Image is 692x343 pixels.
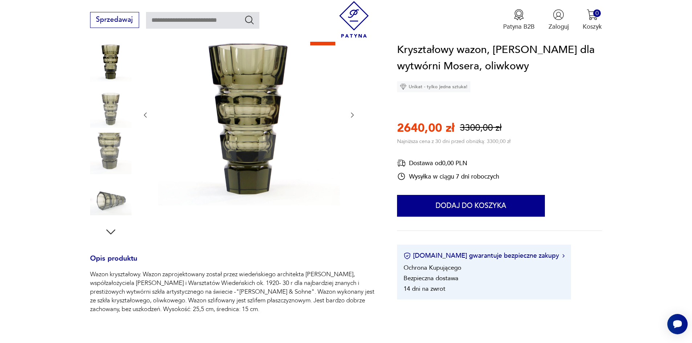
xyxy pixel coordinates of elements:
[90,270,376,314] p: Wazon kryształowy. Wazon zaprojektowany został przez wiedeńskiego architekta [PERSON_NAME], współ...
[587,9,598,20] img: Ikona koszyka
[90,40,131,82] img: Zdjęcie produktu Kryształowy wazon, J. Hoffmann dla wytwórni Mosera, oliwkowy
[90,179,131,220] img: Zdjęcie produktu Kryształowy wazon, J. Hoffmann dla wytwórni Mosera, oliwkowy
[404,252,411,260] img: Ikona certyfikatu
[583,9,602,31] button: 0Koszyk
[667,314,688,334] iframe: Smartsupp widget button
[549,23,569,31] p: Zaloguj
[593,9,601,17] div: 0
[503,9,535,31] a: Ikona medaluPatyna B2B
[336,1,372,38] img: Patyna - sklep z meblami i dekoracjami vintage
[397,81,470,92] div: Unikat - tylko jedna sztuka!
[158,24,340,205] img: Zdjęcie produktu Kryształowy wazon, J. Hoffmann dla wytwórni Mosera, oliwkowy
[397,172,499,181] div: Wysyłka w ciągu 7 dni roboczych
[503,9,535,31] button: Patyna B2B
[404,274,458,283] li: Bezpieczna dostawa
[562,254,564,258] img: Ikona strzałki w prawo
[397,159,499,168] div: Dostawa od 0,00 PLN
[583,23,602,31] p: Koszyk
[90,133,131,174] img: Zdjęcie produktu Kryształowy wazon, J. Hoffmann dla wytwórni Mosera, oliwkowy
[397,138,510,145] p: Najniższa cena z 30 dni przed obniżką: 3300,00 zł
[553,9,564,20] img: Ikonka użytkownika
[397,159,406,168] img: Ikona dostawy
[397,42,602,75] h1: Kryształowy wazon, [PERSON_NAME] dla wytwórni Mosera, oliwkowy
[400,83,406,90] img: Ikona diamentu
[404,285,445,293] li: 14 dni na zwrot
[404,264,461,272] li: Ochrona Kupującego
[513,9,525,20] img: Ikona medalu
[90,256,376,270] h3: Opis produktu
[549,9,569,31] button: Zaloguj
[90,17,139,23] a: Sprzedawaj
[90,86,131,128] img: Zdjęcie produktu Kryształowy wazon, J. Hoffmann dla wytwórni Mosera, oliwkowy
[460,122,502,135] p: 3300,00 zł
[397,195,545,217] button: Dodaj do koszyka
[244,15,255,25] button: Szukaj
[90,12,139,28] button: Sprzedawaj
[503,23,535,31] p: Patyna B2B
[404,252,564,261] button: [DOMAIN_NAME] gwarantuje bezpieczne zakupy
[397,120,454,136] p: 2640,00 zł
